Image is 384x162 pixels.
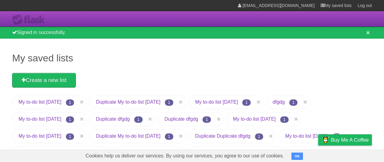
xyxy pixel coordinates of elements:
[242,99,251,106] span: 1
[66,133,74,140] span: 1
[12,51,372,65] h1: My saved lists
[96,99,160,105] a: Duplicate My to-do list [DATE]
[285,133,328,139] a: My to-do list [DATE]
[255,133,263,140] span: 1
[289,99,298,106] span: 1
[321,135,329,145] img: Buy me a coffee
[19,99,61,105] a: My to-do list [DATE]
[273,99,285,105] a: dfgdg
[12,14,49,25] div: Flask
[12,73,76,88] a: Create a new list
[233,116,276,122] a: My to-do list [DATE]
[96,133,160,139] a: Duplicate My to-do list [DATE]
[134,116,143,123] span: 1
[202,116,211,123] span: 1
[280,116,289,123] span: 1
[66,99,74,106] span: 1
[165,99,173,106] span: 1
[165,116,198,122] a: Duplicate dfgdg
[19,116,61,122] a: My to-do list [DATE]
[66,116,74,123] span: 1
[291,153,303,160] button: OK
[96,116,130,122] a: Duplicate dfgdg
[332,133,341,140] span: 1
[19,133,61,139] a: My to-do list [DATE]
[195,99,238,105] a: My to-do list [DATE]
[80,150,290,162] span: Cookies help us deliver our services. By using our services, you agree to our use of cookies.
[318,134,372,146] a: Buy me a coffee
[165,133,173,140] span: 1
[331,135,369,145] span: Buy me a coffee
[195,133,250,139] a: Duplicate Duplicate dfgdg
